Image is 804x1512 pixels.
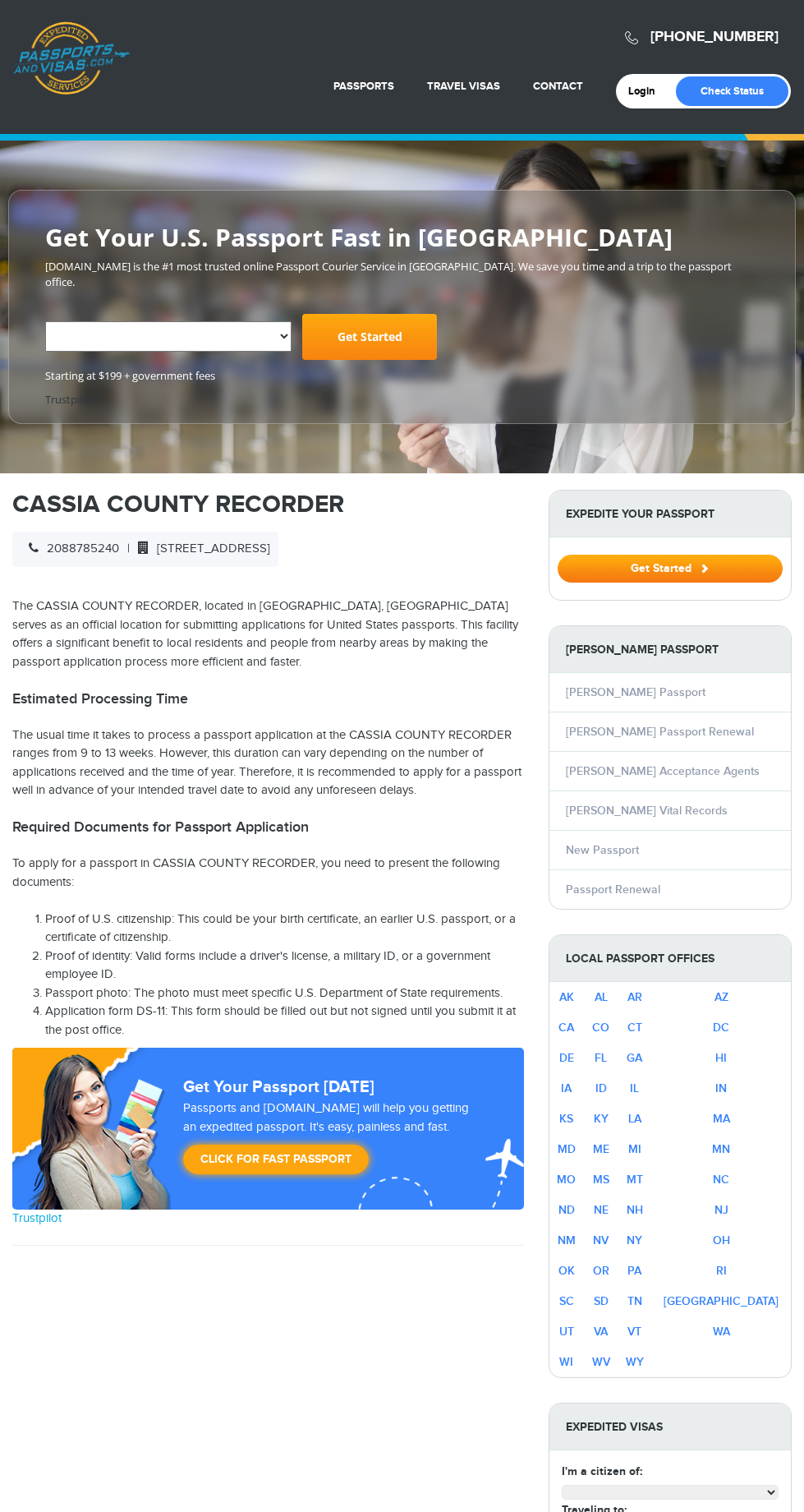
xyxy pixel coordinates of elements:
a: RI [716,1264,727,1278]
a: ME [593,1142,609,1156]
a: AL [595,990,608,1004]
label: I'm a citizen of: [562,1463,642,1480]
a: OK [558,1264,575,1278]
li: Passport photo: The photo must meet specific U.S. Department of State requirements. [45,984,524,1003]
a: MD [558,1142,576,1156]
p: The usual time it takes to process a passport application at the CASSIA COUNTY RECORDER ranges fr... [12,726,524,800]
a: WA [713,1325,730,1339]
div: Passports and [DOMAIN_NAME] will help you getting an expedited passport. It's easy, painless and ... [177,1099,489,1182]
a: MA [713,1112,730,1126]
a: MO [557,1173,576,1187]
a: AK [559,990,574,1004]
a: Click for Fast Passport [183,1145,369,1174]
span: [STREET_ADDRESS] [130,542,270,555]
a: Trustpilot [12,1211,62,1225]
a: NJ [714,1203,728,1217]
strong: Local Passport Offices [549,935,791,982]
a: [PHONE_NUMBER] [650,28,779,46]
a: DE [559,1051,574,1065]
a: Trustpilot [45,392,93,407]
a: WY [626,1355,644,1369]
a: Travel Visas [427,80,500,93]
a: UT [559,1325,574,1339]
a: WV [592,1355,610,1369]
a: ID [595,1081,607,1095]
h1: CASSIA COUNTY RECORDER [12,490,524,519]
p: To apply for a passport in CASSIA COUNTY RECORDER, you need to present the following documents: [12,855,524,892]
a: Login [628,85,667,98]
a: IN [715,1081,727,1095]
a: NM [558,1233,576,1247]
a: CO [592,1021,609,1035]
a: NC [713,1173,729,1187]
a: MS [593,1173,609,1187]
a: SC [559,1294,574,1308]
a: [PERSON_NAME] Passport [566,685,705,699]
a: Check Status [676,76,788,106]
a: CA [558,1021,574,1035]
div: | [12,532,278,567]
a: CT [627,1021,642,1035]
li: Application form DS-11: This form should be filled out but not signed until you submit it at the ... [45,1003,524,1039]
a: FL [595,1051,607,1065]
a: NH [627,1203,643,1217]
a: LA [628,1112,641,1126]
strong: Expedite Your Passport [549,491,791,537]
a: New Passport [566,843,639,857]
a: OR [593,1264,609,1278]
a: MT [627,1173,643,1187]
a: TN [627,1294,642,1308]
a: HI [715,1051,727,1065]
span: 2088785240 [21,542,119,555]
a: [GEOGRAPHIC_DATA] [664,1294,779,1308]
a: Passports & [DOMAIN_NAME] [13,21,130,95]
a: AR [627,990,642,1004]
a: Passports [333,80,394,93]
a: [PERSON_NAME] Acceptance Agents [566,764,760,778]
p: The CASSIA COUNTY RECORDER, located in [GEOGRAPHIC_DATA], [GEOGRAPHIC_DATA] serves as an official... [12,597,524,671]
h2: Estimated Processing Time [12,690,524,708]
a: DC [713,1021,729,1035]
strong: Get Your Passport [DATE] [183,1077,374,1097]
a: IA [561,1081,572,1095]
a: [PERSON_NAME] Vital Records [566,804,728,818]
a: OH [713,1233,730,1247]
a: SD [594,1294,609,1308]
a: MN [712,1142,730,1156]
h2: Required Documents for Passport Application [12,818,524,837]
a: GA [627,1051,642,1065]
a: Get Started [302,314,437,360]
a: NE [594,1203,609,1217]
a: VA [594,1325,608,1339]
a: Passport Renewal [566,883,660,897]
h2: Get Your U.S. Passport Fast in [GEOGRAPHIC_DATA] [45,224,759,251]
strong: Expedited Visas [549,1404,791,1450]
a: AZ [714,990,728,1004]
span: Starting at $199 + government fees [45,368,759,384]
li: Proof of U.S. citizenship: This could be your birth certificate, an earlier U.S. passport, or a c... [45,910,524,947]
strong: [PERSON_NAME] Passport [549,626,791,673]
a: NY [627,1233,642,1247]
a: KY [594,1112,609,1126]
a: PA [627,1264,641,1278]
a: [PERSON_NAME] Passport Renewal [566,725,754,739]
a: Get Started [558,561,783,574]
a: VT [627,1325,641,1339]
button: Get Started [558,555,783,583]
li: Proof of identity: Valid forms include a driver's license, a military ID, or a government employe... [45,947,524,984]
a: ND [558,1203,575,1217]
a: IL [630,1081,639,1095]
a: MI [628,1142,641,1156]
a: NV [593,1233,609,1247]
a: WI [559,1355,573,1369]
p: [DOMAIN_NAME] is the #1 most trusted online Passport Courier Service in [GEOGRAPHIC_DATA]. We sav... [45,259,759,289]
a: Contact [533,80,583,93]
a: KS [559,1112,573,1126]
